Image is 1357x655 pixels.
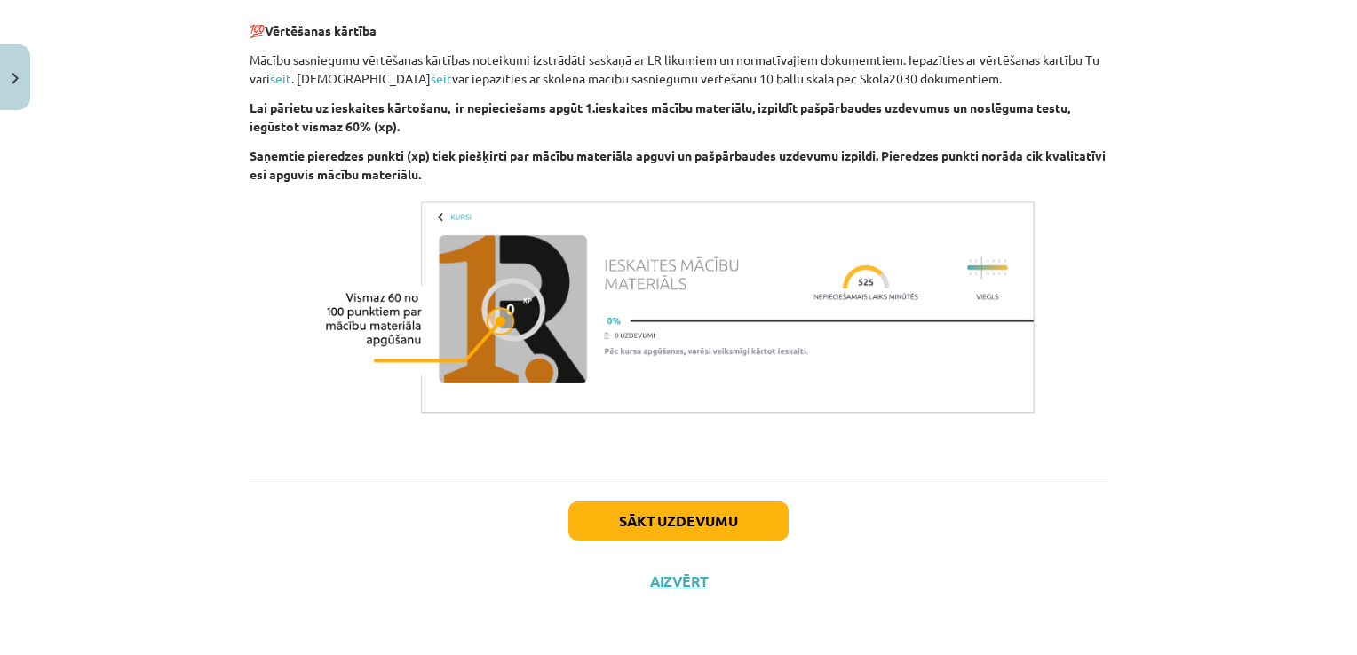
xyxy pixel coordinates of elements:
[265,22,377,38] b: Vērtēšanas kārtība
[250,99,1070,134] b: Lai pārietu uz ieskaites kārtošanu, ir nepieciešams apgūt 1.ieskaites mācību materiālu, izpildīt ...
[431,70,452,86] a: šeit
[250,3,1107,40] p: 💯
[568,501,789,541] button: Sākt uzdevumu
[12,73,19,84] img: icon-close-lesson-0947bae3869378f0d4975bcd49f059093ad1ed9edebbc8119c70593378902aed.svg
[270,70,291,86] a: šeit
[250,147,1106,182] b: Saņemtie pieredzes punkti (xp) tiek piešķirti par mācību materiāla apguvi un pašpārbaudes uzdevum...
[250,51,1107,88] p: Mācību sasniegumu vērtēšanas kārtības noteikumi izstrādāti saskaņā ar LR likumiem un normatīvajie...
[645,572,712,590] button: Aizvērt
